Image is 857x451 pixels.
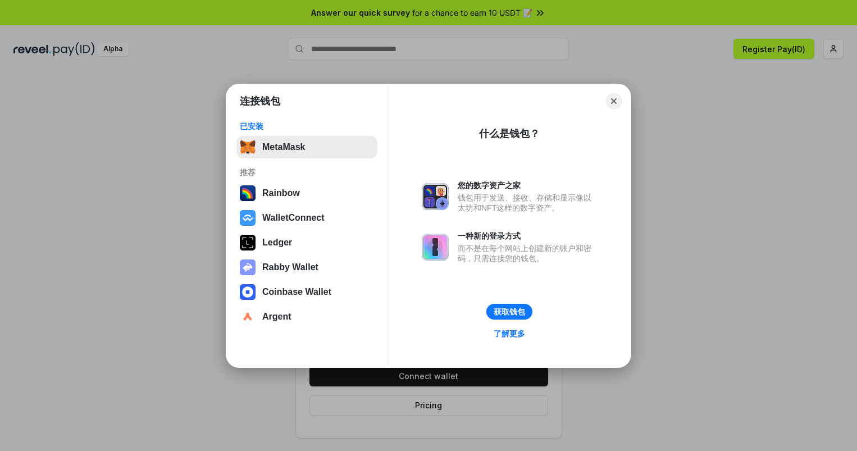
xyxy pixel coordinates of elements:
button: MetaMask [236,136,377,158]
div: Ledger [262,238,292,248]
div: 推荐 [240,167,374,177]
button: Rabby Wallet [236,256,377,279]
button: WalletConnect [236,207,377,229]
div: Coinbase Wallet [262,287,331,297]
img: svg+xml,%3Csvg%20xmlns%3D%22http%3A%2F%2Fwww.w3.org%2F2000%2Fsvg%22%20fill%3D%22none%22%20viewBox... [422,234,449,261]
button: Argent [236,306,377,328]
img: svg+xml,%3Csvg%20xmlns%3D%22http%3A%2F%2Fwww.w3.org%2F2000%2Fsvg%22%20width%3D%2228%22%20height%3... [240,235,256,250]
div: Rabby Wallet [262,262,318,272]
img: svg+xml,%3Csvg%20width%3D%2228%22%20height%3D%2228%22%20viewBox%3D%220%200%2028%2028%22%20fill%3D... [240,309,256,325]
img: svg+xml,%3Csvg%20width%3D%2228%22%20height%3D%2228%22%20viewBox%3D%220%200%2028%2028%22%20fill%3D... [240,210,256,226]
button: Close [606,93,622,109]
button: Coinbase Wallet [236,281,377,303]
img: svg+xml,%3Csvg%20width%3D%2228%22%20height%3D%2228%22%20viewBox%3D%220%200%2028%2028%22%20fill%3D... [240,284,256,300]
div: 一种新的登录方式 [458,231,597,241]
button: 获取钱包 [486,304,532,320]
div: WalletConnect [262,213,325,223]
img: svg+xml,%3Csvg%20fill%3D%22none%22%20height%3D%2233%22%20viewBox%3D%220%200%2035%2033%22%20width%... [240,139,256,155]
div: 什么是钱包？ [479,127,540,140]
div: MetaMask [262,142,305,152]
div: 获取钱包 [494,307,525,317]
img: svg+xml,%3Csvg%20width%3D%22120%22%20height%3D%22120%22%20viewBox%3D%220%200%20120%20120%22%20fil... [240,185,256,201]
div: Rainbow [262,188,300,198]
div: 您的数字资产之家 [458,180,597,190]
div: Argent [262,312,291,322]
button: Ledger [236,231,377,254]
img: svg+xml,%3Csvg%20xmlns%3D%22http%3A%2F%2Fwww.w3.org%2F2000%2Fsvg%22%20fill%3D%22none%22%20viewBox... [422,183,449,210]
div: 已安装 [240,121,374,131]
h1: 连接钱包 [240,94,280,108]
div: 而不是在每个网站上创建新的账户和密码，只需连接您的钱包。 [458,243,597,263]
div: 了解更多 [494,329,525,339]
img: svg+xml,%3Csvg%20xmlns%3D%22http%3A%2F%2Fwww.w3.org%2F2000%2Fsvg%22%20fill%3D%22none%22%20viewBox... [240,259,256,275]
a: 了解更多 [487,326,532,341]
div: 钱包用于发送、接收、存储和显示像以太坊和NFT这样的数字资产。 [458,193,597,213]
button: Rainbow [236,182,377,204]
